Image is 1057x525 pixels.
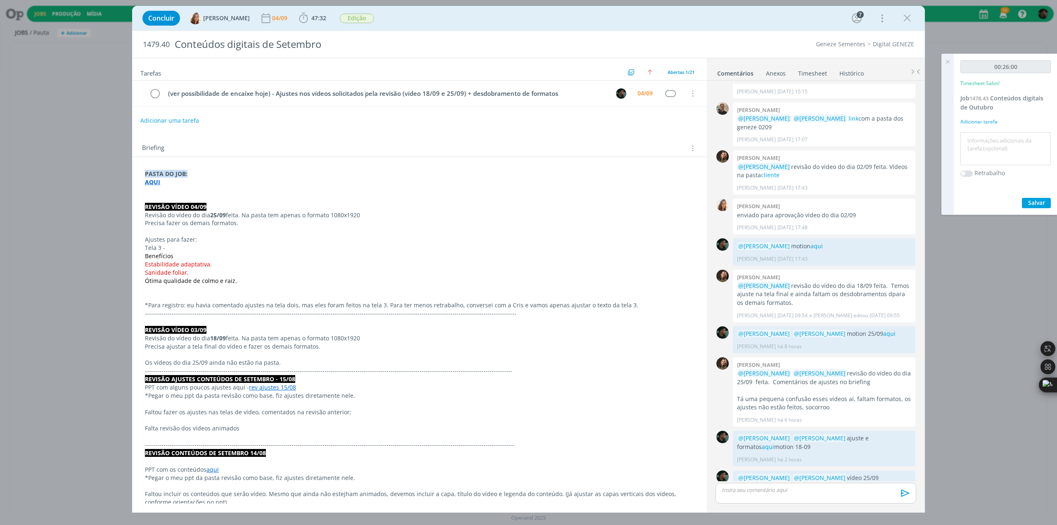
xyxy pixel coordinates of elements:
[737,273,780,281] b: [PERSON_NAME]
[171,34,589,55] div: Conteúdos digitais de Setembro
[737,361,780,368] b: [PERSON_NAME]
[974,169,1005,177] label: Retrabalho
[870,312,900,319] span: [DATE] 09:55
[145,474,694,482] p: *Pegar o meu ppt da pasta revisão como base, fiz ajustes diretamente nele.
[206,466,219,473] a: aqui
[794,114,846,122] span: @[PERSON_NAME]
[737,136,776,143] p: [PERSON_NAME]
[716,470,729,483] img: K
[716,270,729,282] img: J
[145,367,694,375] p: -------------------------------------------------------------------------------------------------...
[145,170,187,178] strong: PASTA DO JOB:
[794,330,846,337] span: @[PERSON_NAME]
[203,15,250,21] span: [PERSON_NAME]
[189,12,201,24] img: V
[717,66,754,78] a: Comentários
[809,312,868,319] span: e [PERSON_NAME] editou
[210,211,226,219] strong: 25/09
[140,113,199,128] button: Adicionar uma tarefa
[848,114,858,122] a: link
[777,416,802,424] span: há 6 horas
[839,66,864,78] a: Histórico
[142,11,180,26] button: Concluir
[738,114,790,122] span: @[PERSON_NAME]
[737,114,911,131] p: com a pasta dos geneze 0209
[737,474,911,491] p: vídeo 25/09 ajustado
[145,211,694,219] p: Revisão do vídeo do dia feita. Na pasta tem apenas o formato 1080x1920
[1028,199,1045,207] span: Salvar
[857,11,864,18] div: 7
[148,15,174,21] span: Concluir
[777,184,808,192] span: [DATE] 17:43
[145,375,295,383] strong: REVISÃO AJUSTES CONTEÚDOS DE SETEMBRO - 15/08
[716,238,729,251] img: K
[615,87,627,100] button: K
[145,424,239,432] span: Falta revisão dos vídeos animados
[737,330,911,338] p: motion 25/09
[142,143,164,154] span: Briefing
[777,88,808,95] span: [DATE] 15:15
[762,443,774,451] a: aqui
[873,40,914,48] a: Digital GENEZE
[616,88,626,99] img: K
[794,369,846,377] span: @[PERSON_NAME]
[143,40,170,49] span: 1479.40
[737,211,911,219] p: enviado para aprovação vídeo do dia 02/09
[737,395,911,412] p: Tá uma pequena confusão esses vídeos aí, faltam formatos, os ajustes não estão feitos, socorroo
[737,456,776,463] p: [PERSON_NAME]
[738,163,790,171] span: @[PERSON_NAME]
[189,12,250,24] button: V[PERSON_NAME]
[145,326,206,334] strong: REVISÃO VÍDEO 03/09
[340,14,374,23] span: Edição
[969,95,988,102] span: 1478.43
[140,67,161,77] span: Tarefas
[737,224,776,231] p: [PERSON_NAME]
[850,12,863,25] button: 7
[297,12,328,25] button: 47:32
[249,383,296,391] a: rev ajustes 15/08
[738,282,790,290] span: @[PERSON_NAME]
[145,490,694,506] p: Faltou incluir os conteúdos que serão vídeo. Mesmo que ainda não estejham animados, devemos inclu...
[737,343,776,350] p: [PERSON_NAME]
[960,118,1051,126] div: Adicionar tarefa
[339,13,374,24] button: Edição
[145,301,694,309] p: *Para registro: eu havia comentado ajustes na tela dois, mas eles foram feitos na tela 3. Para te...
[738,474,790,482] span: @[PERSON_NAME]
[777,343,802,350] span: há 8 horas
[816,40,865,48] a: Geneze Sementes
[794,474,846,482] span: @[PERSON_NAME]
[145,252,173,260] span: Benefícios
[738,369,790,377] span: @[PERSON_NAME]
[145,219,694,227] p: Precisa fazer os demais formatos.
[145,334,694,342] p: Revisão do vídeo do dia feita. Na pasta tem apenas o formato 1080x1920
[145,466,694,474] p: PPT com os conteúdos
[737,88,776,95] p: [PERSON_NAME]
[164,88,608,99] div: (ver possibilidade de encaixe hoje) - Ajustes nos vídeos solicitados pela revisão (vídeo 18/09 e ...
[777,456,802,463] span: há 2 horas
[811,242,823,250] a: aqui
[272,15,289,21] div: 04/09
[737,154,780,162] b: [PERSON_NAME]
[777,224,808,231] span: [DATE] 17:48
[737,163,911,180] p: revisão do vídeo do dia 02/09 feita. Vídeos na pasta
[737,202,780,210] b: [PERSON_NAME]
[737,184,776,192] p: [PERSON_NAME]
[145,235,694,244] p: Ajustes para fazer:
[145,309,694,318] p: -------------------------------------------------------------------------------------------------...
[737,242,911,250] p: motion
[777,136,808,143] span: [DATE] 17:07
[145,383,694,392] p: PPT com alguns poucos ajustes aqui -
[145,178,160,186] a: AQUI
[738,330,790,337] span: @[PERSON_NAME]
[145,359,694,367] p: Os vídeos do dia 25/09 ainda não estão na pasta.
[716,102,729,115] img: R
[737,282,911,307] p: revisão do vídeo do dia 18/09 feita. Temos ajuste na tela final e ainda faltam os desdobramentos ...
[960,94,1043,111] a: Job1478.43Conteúdos digitais de Outubro
[738,434,790,442] span: @[PERSON_NAME]
[737,255,776,263] p: [PERSON_NAME]
[638,90,653,96] div: 04/09
[737,312,776,319] p: [PERSON_NAME]
[647,70,652,75] img: arrow-up.svg
[737,106,780,114] b: [PERSON_NAME]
